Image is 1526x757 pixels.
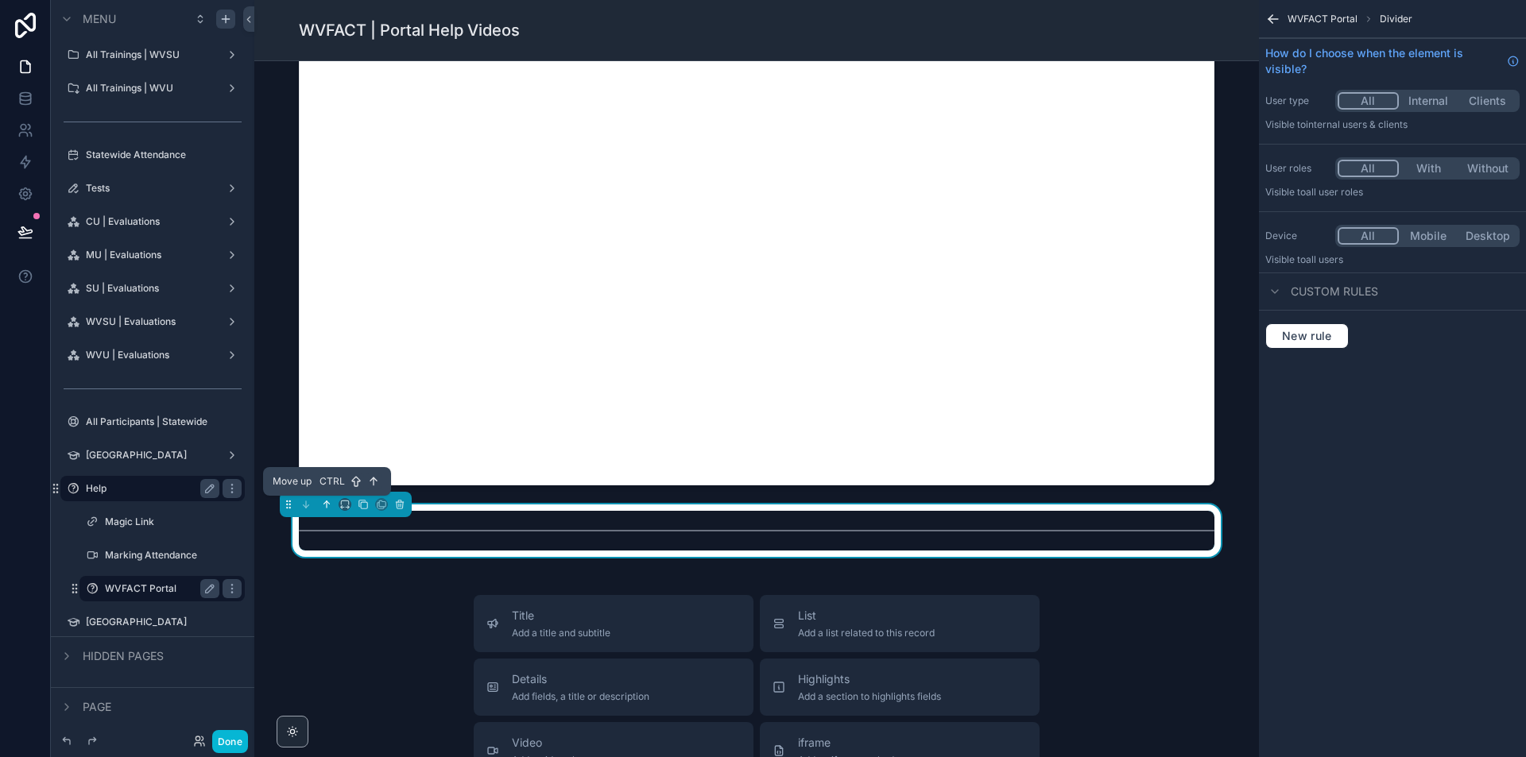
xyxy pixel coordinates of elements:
[1306,253,1343,265] span: all users
[86,149,242,161] label: Statewide Attendance
[1380,13,1412,25] span: Divider
[1458,160,1517,177] button: Without
[1458,227,1517,245] button: Desktop
[512,690,649,703] span: Add fields, a title or description
[86,48,219,61] label: All Trainings | WVSU
[1265,45,1520,77] a: How do I choose when the element is visible?
[86,315,219,328] label: WVSU | Evaluations
[86,215,219,228] label: CU | Evaluations
[512,627,610,639] span: Add a title and subtitle
[798,671,941,687] span: Highlights
[1399,227,1458,245] button: Mobile
[86,349,219,361] label: WVU | Evaluations
[212,730,248,753] button: Done
[86,282,219,295] label: SU | Evaluations
[83,11,116,27] span: Menu
[86,616,242,628] label: [GEOGRAPHIC_DATA]
[86,482,213,495] label: Help
[1399,92,1458,110] button: Internal
[1306,118,1408,130] span: Internal users & clients
[1265,323,1349,349] button: New rule
[1265,45,1501,77] span: How do I choose when the element is visible?
[798,627,935,639] span: Add a list related to this record
[1306,186,1363,198] span: All user roles
[105,582,213,595] label: WVFACT Portal
[1291,284,1378,299] span: Custom rules
[1265,95,1329,107] label: User type
[86,82,219,95] label: All Trainings | WVU
[474,659,753,716] button: DetailsAdd fields, a title or description
[83,648,164,664] span: Hidden pages
[512,735,603,751] span: Video
[273,475,312,488] span: Move up
[512,608,610,624] span: Title
[86,415,242,428] label: All Participants | Statewide
[1288,13,1358,25] span: WVFACT Portal
[105,549,242,562] label: Marking Attendance
[760,659,1040,716] button: HighlightsAdd a section to highlights fields
[1265,186,1520,199] p: Visible to
[1338,92,1399,110] button: All
[1458,92,1517,110] button: Clients
[1276,329,1338,343] span: New rule
[760,595,1040,652] button: ListAdd a list related to this record
[1399,160,1458,177] button: With
[798,608,935,624] span: List
[83,699,111,715] span: Page
[1265,230,1329,242] label: Device
[1265,118,1520,131] p: Visible to
[798,735,894,751] span: iframe
[512,671,649,687] span: Details
[474,595,753,652] button: TitleAdd a title and subtitle
[86,182,219,195] label: Tests
[318,473,347,489] span: Ctrl
[86,249,219,261] label: MU | Evaluations
[1265,253,1520,266] p: Visible to
[105,516,242,528] label: Magic Link
[1338,227,1399,245] button: All
[86,449,219,462] label: [GEOGRAPHIC_DATA]
[1338,160,1399,177] button: All
[1265,162,1329,175] label: User roles
[299,19,520,41] h1: WVFACT | Portal Help Videos
[798,690,941,703] span: Add a section to highlights fields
